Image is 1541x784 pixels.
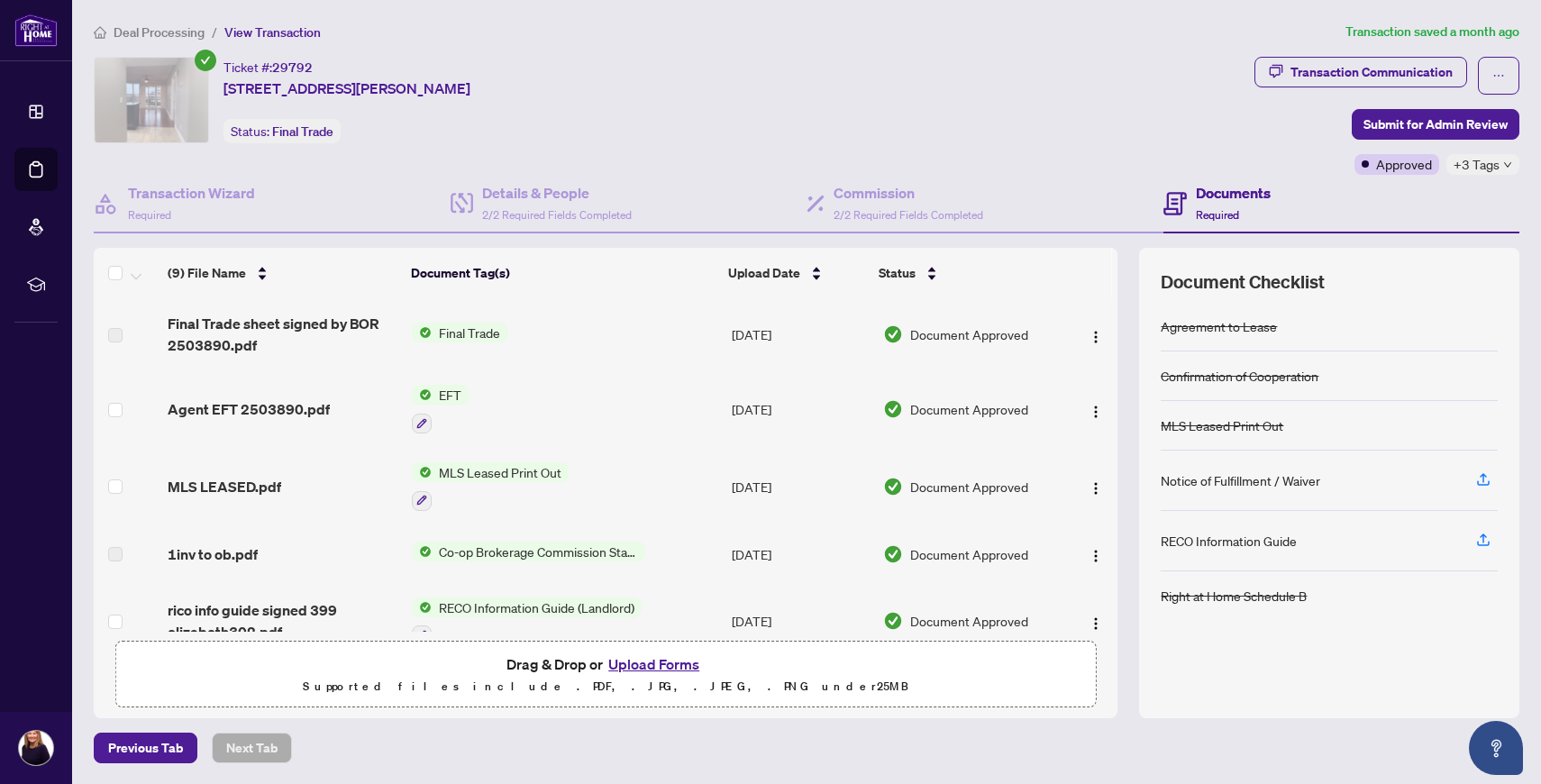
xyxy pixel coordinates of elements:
[1089,330,1103,344] img: Logo
[721,248,871,298] th: Upload Date
[412,597,642,646] button: Status IconRECO Information Guide (Landlord)
[871,248,1060,298] th: Status
[14,14,58,47] img: logo
[883,611,903,631] img: Document Status
[412,323,432,342] img: Status Icon
[412,542,432,561] img: Status Icon
[910,611,1028,631] span: Document Approved
[1081,320,1110,349] button: Logo
[834,182,983,204] h4: Commission
[412,462,569,511] button: Status IconMLS Leased Print Out
[1089,549,1103,563] img: Logo
[1196,182,1271,204] h4: Documents
[212,22,217,42] li: /
[168,313,397,356] span: Final Trade sheet signed by BOR 2503890.pdf
[127,676,1084,697] p: Supported files include .PDF, .JPG, .JPEG, .PNG under 25 MB
[168,543,258,565] span: 1inv to ob.pdf
[432,597,642,617] span: RECO Information Guide (Landlord)
[1492,69,1505,82] span: ellipsis
[1161,316,1277,336] div: Agreement to Lease
[725,448,876,525] td: [DATE]
[412,323,507,342] button: Status IconFinal Trade
[879,263,916,283] span: Status
[1161,415,1283,435] div: MLS Leased Print Out
[1161,531,1297,551] div: RECO Information Guide
[728,263,800,283] span: Upload Date
[1254,57,1467,87] button: Transaction Communication
[404,248,721,298] th: Document Tag(s)
[883,477,903,497] img: Document Status
[725,583,876,661] td: [DATE]
[910,544,1028,564] span: Document Approved
[1196,208,1239,222] span: Required
[1376,154,1432,174] span: Approved
[1161,366,1318,386] div: Confirmation of Cooperation
[1469,721,1523,775] button: Open asap
[725,370,876,448] td: [DATE]
[1352,109,1519,140] button: Submit for Admin Review
[883,324,903,344] img: Document Status
[910,324,1028,344] span: Document Approved
[168,476,281,497] span: MLS LEASED.pdf
[168,599,397,643] span: rico info guide signed 399 elizabeth302.pdf
[725,298,876,370] td: [DATE]
[1503,160,1512,169] span: down
[506,652,705,676] span: Drag & Drop or
[1161,470,1320,490] div: Notice of Fulfillment / Waiver
[910,399,1028,419] span: Document Approved
[432,462,569,482] span: MLS Leased Print Out
[128,208,171,222] span: Required
[168,263,246,283] span: (9) File Name
[128,182,255,204] h4: Transaction Wizard
[412,542,645,561] button: Status IconCo-op Brokerage Commission Statement
[1081,540,1110,569] button: Logo
[160,248,404,298] th: (9) File Name
[482,208,632,222] span: 2/2 Required Fields Completed
[1290,58,1453,87] div: Transaction Communication
[834,208,983,222] span: 2/2 Required Fields Completed
[432,323,507,342] span: Final Trade
[883,399,903,419] img: Document Status
[272,59,313,76] span: 29792
[1363,110,1508,139] span: Submit for Admin Review
[725,525,876,583] td: [DATE]
[168,398,330,420] span: Agent EFT 2503890.pdf
[1454,154,1500,175] span: +3 Tags
[1089,481,1103,496] img: Logo
[224,24,321,41] span: View Transaction
[412,462,432,482] img: Status Icon
[1081,606,1110,635] button: Logo
[1345,22,1519,42] article: Transaction saved a month ago
[910,477,1028,497] span: Document Approved
[94,26,106,39] span: home
[412,597,432,617] img: Status Icon
[223,119,341,143] div: Status:
[482,182,632,204] h4: Details & People
[412,385,432,405] img: Status Icon
[95,58,208,142] img: IMG-40713116_1.jpg
[223,57,313,77] div: Ticket #:
[19,731,53,765] img: Profile Icon
[432,542,645,561] span: Co-op Brokerage Commission Statement
[195,50,216,71] span: check-circle
[1089,616,1103,631] img: Logo
[432,385,469,405] span: EFT
[603,652,705,676] button: Upload Forms
[272,123,333,140] span: Final Trade
[1161,586,1307,606] div: Right at Home Schedule B
[94,733,197,763] button: Previous Tab
[412,385,469,433] button: Status IconEFT
[1089,405,1103,419] img: Logo
[1081,395,1110,424] button: Logo
[116,642,1095,708] span: Drag & Drop orUpload FormsSupported files include .PDF, .JPG, .JPEG, .PNG under25MB
[108,734,183,762] span: Previous Tab
[1081,472,1110,501] button: Logo
[1161,269,1325,295] span: Document Checklist
[223,77,470,99] span: [STREET_ADDRESS][PERSON_NAME]
[212,733,292,763] button: Next Tab
[114,24,205,41] span: Deal Processing
[883,544,903,564] img: Document Status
